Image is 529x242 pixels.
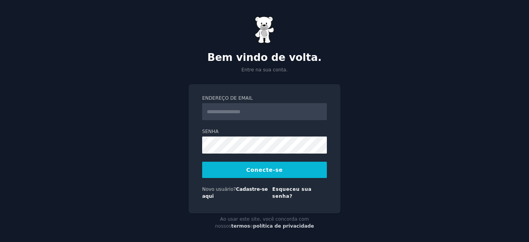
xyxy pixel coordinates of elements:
font: Conecte-se [246,167,283,173]
font: Bem vindo de volta. [207,52,321,63]
a: Cadastre-se aqui [202,187,268,199]
font: Senha [202,129,218,134]
img: Ursinho de goma [255,16,274,43]
font: Entre na sua conta. [241,67,287,73]
a: Esqueceu sua senha? [272,187,312,199]
font: Endereço de email [202,95,253,101]
a: política de privacidade [253,223,314,229]
button: Conecte-se [202,162,327,178]
font: Novo usuário? [202,187,236,192]
font: Ao usar este site, você concorda com nossos [215,216,309,229]
font: e [250,223,253,229]
a: termos [231,223,250,229]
